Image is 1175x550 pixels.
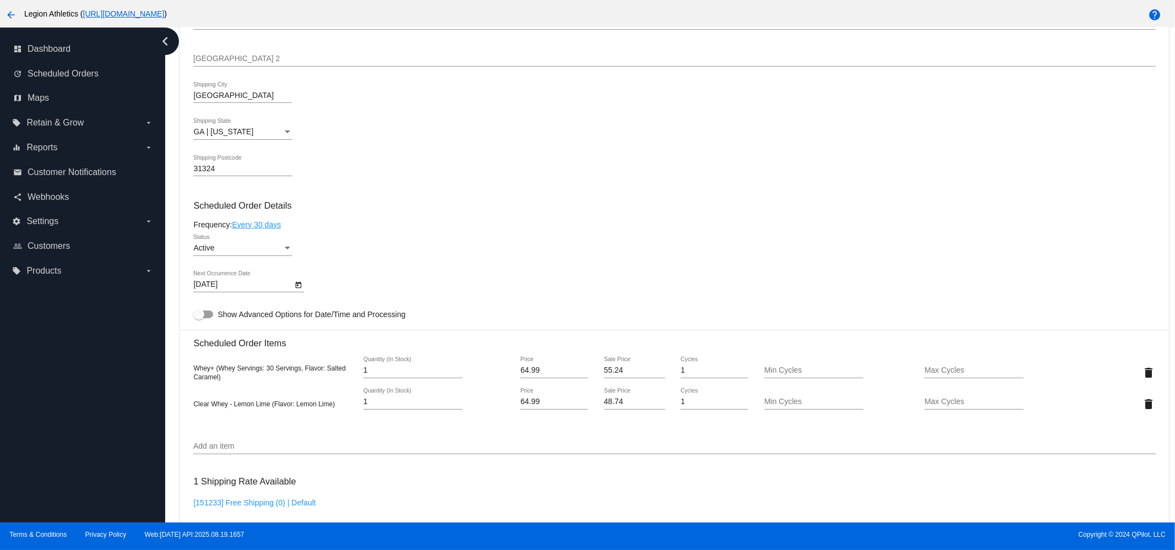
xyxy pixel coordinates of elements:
span: Dashboard [28,44,70,54]
i: dashboard [13,45,22,53]
input: Min Cycles [764,397,863,406]
span: Copyright © 2024 QPilot, LLC [597,531,1166,538]
i: map [13,94,22,102]
input: Shipping Postcode [193,165,292,173]
input: Cycles [681,366,748,375]
input: Cycles [681,397,748,406]
button: Open calendar [292,279,304,290]
i: arrow_drop_down [144,217,153,226]
div: Frequency: [193,220,1155,229]
input: Shipping City [193,91,292,100]
mat-icon: arrow_back [4,8,18,21]
i: local_offer [12,266,21,275]
span: Settings [26,216,58,226]
i: arrow_drop_down [144,143,153,152]
a: Web:[DATE] API:2025.08.19.1657 [145,531,244,538]
input: Quantity (In Stock) [363,397,463,406]
i: chevron_left [156,32,174,50]
i: email [13,168,22,177]
i: share [13,193,22,202]
span: Products [26,266,61,276]
input: Sale Price [604,366,665,375]
input: Next Occurrence Date [193,280,292,289]
i: settings [12,217,21,226]
input: Price [520,397,588,406]
input: Add an item [193,442,1155,451]
mat-icon: delete [1143,366,1156,379]
span: Customers [28,241,70,251]
input: Max Cycles [924,397,1024,406]
span: Reports [26,143,57,153]
span: Customer Notifications [28,167,116,177]
a: dashboard Dashboard [13,40,153,58]
input: Price [520,366,588,375]
a: Privacy Policy [85,531,127,538]
i: arrow_drop_down [144,118,153,127]
mat-select: Shipping State [193,128,292,137]
i: people_outline [13,242,22,251]
span: Show Advanced Options for Date/Time and Processing [217,309,405,320]
h3: 1 Shipping Rate Available [193,470,296,493]
h3: Scheduled Order Details [193,200,1155,211]
mat-icon: help [1148,8,1161,21]
a: map Maps [13,89,153,107]
a: Terms & Conditions [9,531,67,538]
a: people_outline Customers [13,237,153,255]
span: Scheduled Orders [28,69,99,79]
span: Active [193,243,214,252]
input: Shipping Street 2 [193,55,1155,63]
input: Min Cycles [764,366,863,375]
span: Retain & Grow [26,118,84,128]
i: update [13,69,22,78]
i: local_offer [12,118,21,127]
a: email Customer Notifications [13,164,153,181]
mat-icon: delete [1143,397,1156,411]
span: Maps [28,93,49,103]
input: Max Cycles [924,366,1024,375]
mat-select: Status [193,244,292,253]
a: share Webhooks [13,188,153,206]
span: Webhooks [28,192,69,202]
span: GA | [US_STATE] [193,127,253,136]
span: Whey+ (Whey Servings: 30 Servings, Flavor: Salted Caramel) [193,364,345,381]
input: Sale Price [604,397,665,406]
span: Legion Athletics ( ) [24,9,167,18]
a: [URL][DOMAIN_NAME] [83,9,165,18]
h3: Scheduled Order Items [193,330,1155,348]
a: Every 30 days [232,220,281,229]
a: [151233] Free Shipping (0) | Default [193,498,315,507]
a: update Scheduled Orders [13,65,153,83]
i: equalizer [12,143,21,152]
span: Clear Whey - Lemon Lime (Flavor: Lemon Lime) [193,400,335,408]
input: Quantity (In Stock) [363,366,463,375]
i: arrow_drop_down [144,266,153,275]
